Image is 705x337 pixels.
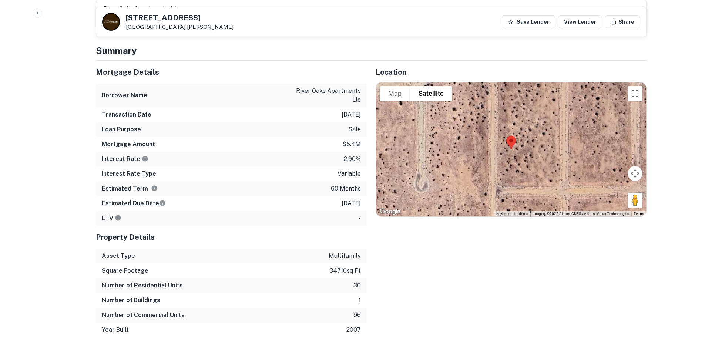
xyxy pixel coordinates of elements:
[126,14,234,21] h5: [STREET_ADDRESS]
[102,155,148,164] h6: Interest Rate
[115,215,121,221] svg: LTVs displayed on the website are for informational purposes only and may be reported incorrectly...
[104,4,179,13] h6: river oaks apartments, llc
[628,166,642,181] button: Map camera controls
[628,86,642,101] button: Toggle fullscreen view
[634,212,644,216] a: Terms (opens in new tab)
[343,140,361,149] p: $5.4m
[102,91,147,100] h6: Borrower Name
[496,211,528,216] button: Keyboard shortcuts
[376,67,647,78] h5: Location
[605,15,640,28] button: Share
[102,266,148,275] h6: Square Footage
[294,87,361,104] p: river oaks apartments llc
[359,296,361,305] p: 1
[159,200,166,206] svg: Estimate is based on a standard schedule for this type of loan.
[344,155,361,164] p: 2.90%
[187,24,234,30] a: [PERSON_NAME]
[102,169,156,178] h6: Interest Rate Type
[342,199,361,208] p: [DATE]
[102,214,121,223] h6: LTV
[380,86,410,101] button: Show street map
[338,169,361,178] p: variable
[151,185,158,192] svg: Term is based on a standard schedule for this type of loan.
[102,199,166,208] h6: Estimated Due Date
[102,311,185,320] h6: Number of Commercial Units
[142,155,148,162] svg: The interest rates displayed on the website are for informational purposes only and may be report...
[331,184,361,193] p: 60 months
[346,326,361,334] p: 2007
[102,252,135,260] h6: Asset Type
[359,214,361,223] p: -
[102,184,158,193] h6: Estimated Term
[329,266,361,275] p: 34710 sq ft
[126,24,234,30] p: [GEOGRAPHIC_DATA]
[102,110,151,119] h6: Transaction Date
[410,86,452,101] button: Show satellite imagery
[628,193,642,208] button: Drag Pegman onto the map to open Street View
[378,207,402,216] img: Google
[558,15,602,28] a: View Lender
[102,140,155,149] h6: Mortgage Amount
[102,326,129,334] h6: Year Built
[96,67,367,78] h5: Mortgage Details
[342,110,361,119] p: [DATE]
[348,125,361,134] p: sale
[668,278,705,313] iframe: Chat Widget
[353,311,361,320] p: 96
[96,44,647,57] h4: Summary
[96,232,367,243] h5: Property Details
[378,207,402,216] a: Open this area in Google Maps (opens a new window)
[102,296,160,305] h6: Number of Buildings
[353,281,361,290] p: 30
[102,125,141,134] h6: Loan Purpose
[102,281,183,290] h6: Number of Residential Units
[502,15,555,28] button: Save Lender
[533,212,629,216] span: Imagery ©2025 Airbus, CNES / Airbus, Maxar Technologies
[329,252,361,260] p: multifamily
